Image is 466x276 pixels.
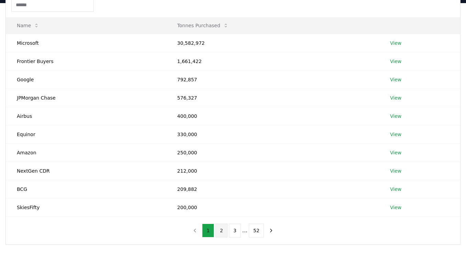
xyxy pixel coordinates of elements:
[215,224,228,237] button: 2
[390,149,401,156] a: View
[390,186,401,193] a: View
[166,180,379,198] td: 209,882
[249,224,264,237] button: 52
[6,180,166,198] td: BCG
[6,107,166,125] td: Airbus
[242,226,247,235] li: ...
[6,70,166,89] td: Google
[11,19,45,32] button: Name
[202,224,214,237] button: 1
[166,34,379,52] td: 30,582,972
[166,162,379,180] td: 212,000
[390,58,401,65] a: View
[166,70,379,89] td: 792,857
[6,89,166,107] td: JPMorgan Chase
[166,107,379,125] td: 400,000
[166,198,379,216] td: 200,000
[390,113,401,120] a: View
[229,224,241,237] button: 3
[390,131,401,138] a: View
[6,162,166,180] td: NextGen CDR
[6,198,166,216] td: SkiesFifty
[390,76,401,83] a: View
[166,89,379,107] td: 576,327
[6,34,166,52] td: Microsoft
[6,125,166,143] td: Equinor
[390,204,401,211] a: View
[166,125,379,143] td: 330,000
[265,224,277,237] button: next page
[166,143,379,162] td: 250,000
[166,52,379,70] td: 1,661,422
[6,52,166,70] td: Frontier Buyers
[6,143,166,162] td: Amazon
[390,167,401,174] a: View
[390,94,401,101] a: View
[390,40,401,47] a: View
[172,19,234,32] button: Tonnes Purchased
